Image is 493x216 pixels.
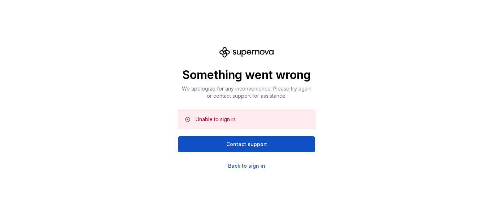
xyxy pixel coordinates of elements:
[228,162,265,169] a: Back to sign in
[178,85,315,100] p: We apologize for any inconvenience. Please try again or contact support for assistance.
[178,68,315,82] p: Something went wrong
[226,141,267,148] span: Contact support
[196,116,236,123] div: Unable to sign in.
[178,136,315,152] button: Contact support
